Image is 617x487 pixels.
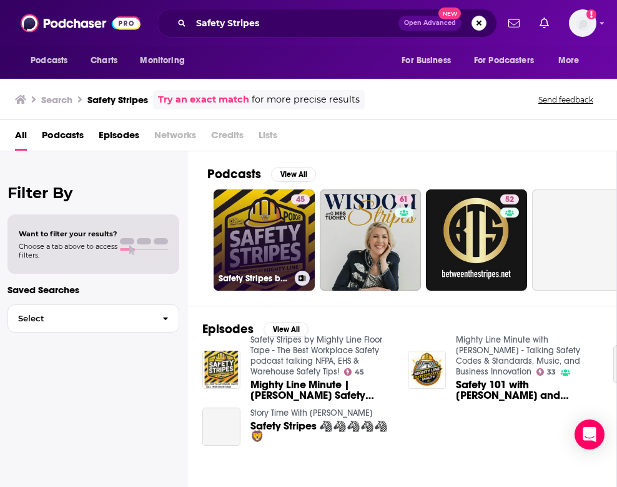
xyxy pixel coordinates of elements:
h2: Podcasts [207,166,261,182]
a: 61 [320,189,421,291]
a: 52 [500,194,519,204]
button: View All [264,322,308,337]
a: Safety Stripes 🦓🦓🦓🦓🦓 🦁 [202,408,240,446]
a: Mighty Line Minute with Dave Tabar - Talking Safety Codes & Standards, Music, and Business Innova... [456,334,580,377]
a: Safety Stripes by Mighty Line Floor Tape - The Best Workplace Safety podcast talking NFPA, EHS & ... [250,334,382,377]
a: Charts [82,49,125,73]
h3: Search [41,94,72,106]
a: Show notifications dropdown [503,13,525,34]
span: Safety 101 with [PERSON_NAME] and [PERSON_NAME] - Safety Stripes [456,379,598,401]
span: 33 [547,369,556,375]
a: Show notifications dropdown [535,13,554,34]
span: More [558,52,580,69]
button: open menu [131,49,200,73]
span: Monitoring [140,52,184,69]
span: Logged in as notablypr2 [569,9,596,37]
span: Want to filter your results? [19,229,117,238]
a: 45 [344,368,365,376]
h3: Safety Stripes by Mighty Line Floor Tape - The Best Workplace Safety podcast talking NFPA, EHS & ... [219,273,290,284]
h3: Safety Stripes [87,94,148,106]
a: Episodes [99,125,139,151]
button: open menu [466,49,552,73]
a: 45Safety Stripes by Mighty Line Floor Tape - The Best Workplace Safety podcast talking NFPA, EHS ... [214,189,315,291]
a: PodcastsView All [207,166,316,182]
span: Choose a tab above to access filters. [19,242,117,259]
a: Safety 101 with Dave and Wes - Safety Stripes [456,379,598,401]
span: 45 [355,369,364,375]
button: View All [271,167,316,182]
a: All [15,125,27,151]
a: Try an exact match [158,93,249,107]
span: 52 [505,194,514,206]
p: Saved Searches [7,284,179,296]
img: Safety 101 with Dave and Wes - Safety Stripes [408,351,446,389]
span: Mighty Line Minute | [PERSON_NAME] Safety Stripes Network! [250,379,393,401]
span: For Business [402,52,451,69]
span: Charts [91,52,117,69]
a: 45 [291,194,310,204]
span: Podcasts [31,52,67,69]
a: Podcasts [42,125,84,151]
span: Credits [211,125,244,151]
div: Open Intercom Messenger [575,419,605,449]
a: Story Time With Roshene Pierrie [250,408,373,418]
span: Networks [154,125,196,151]
a: EpisodesView All [202,321,308,337]
span: 61 [400,194,408,206]
input: Search podcasts, credits, & more... [191,13,398,33]
a: 52 [426,189,527,291]
span: 45 [296,194,305,206]
h2: Episodes [202,321,254,337]
button: Send feedback [535,94,597,105]
a: 33 [536,368,556,376]
div: Search podcasts, credits, & more... [157,9,497,38]
a: Mighty Line Minute | Dave Joins Safety Stripes Network! [250,379,393,401]
svg: Add a profile image [586,9,596,19]
img: Mighty Line Minute | Dave Joins Safety Stripes Network! [202,351,240,389]
img: User Profile [569,9,596,37]
button: Show profile menu [569,9,596,37]
span: Open Advanced [404,20,456,26]
img: Podchaser - Follow, Share and Rate Podcasts [21,11,141,35]
span: for more precise results [252,93,360,107]
a: 61 [395,194,413,204]
span: For Podcasters [474,52,534,69]
button: Open AdvancedNew [398,16,462,31]
a: Safety Stripes 🦓🦓🦓🦓🦓 🦁 [250,421,393,442]
button: open menu [22,49,84,73]
button: Select [7,304,179,333]
span: Select [8,314,152,323]
button: open menu [550,49,595,73]
span: Lists [259,125,277,151]
span: New [438,8,461,19]
h2: Filter By [7,184,179,202]
button: open menu [393,49,466,73]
